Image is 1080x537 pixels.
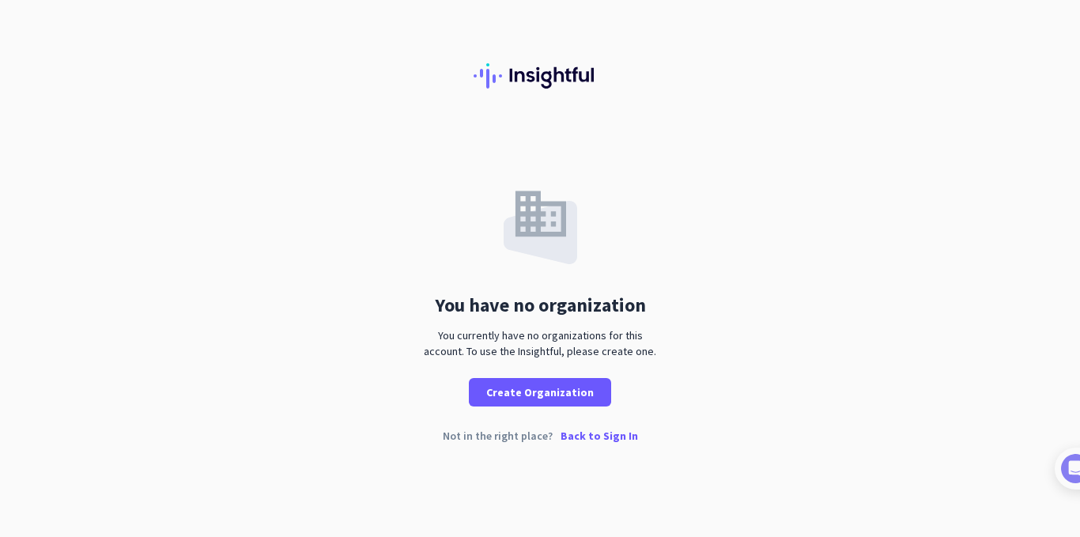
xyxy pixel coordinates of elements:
[469,378,611,407] button: Create Organization
[474,63,606,89] img: Insightful
[561,430,638,441] p: Back to Sign In
[435,296,646,315] div: You have no organization
[417,327,663,359] div: You currently have no organizations for this account. To use the Insightful, please create one.
[486,384,594,400] span: Create Organization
